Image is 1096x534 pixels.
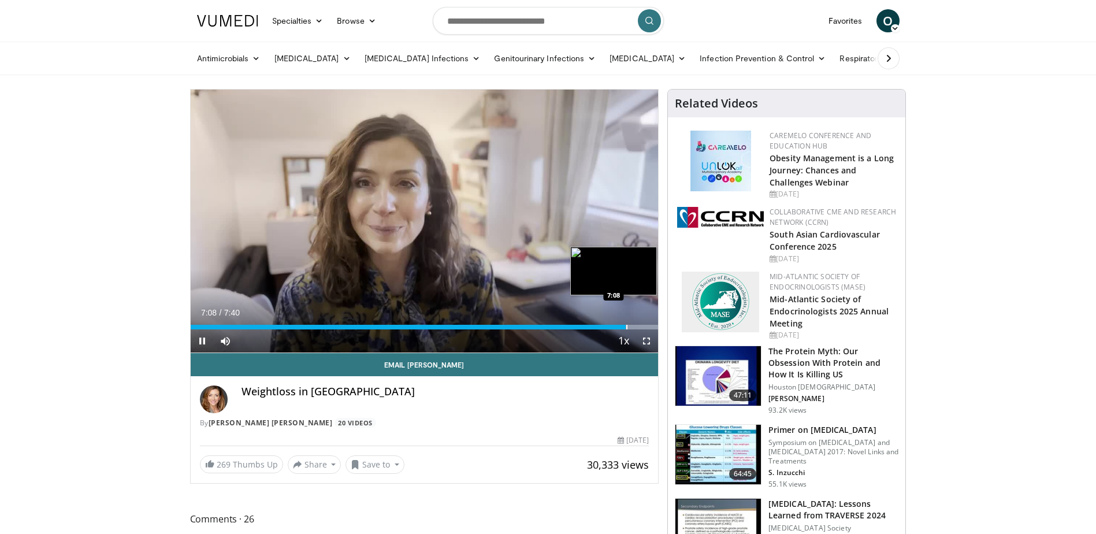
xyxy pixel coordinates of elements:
[770,131,871,151] a: CaReMeLO Conference and Education Hub
[770,189,896,199] div: [DATE]
[197,15,258,27] img: VuMedi Logo
[214,329,237,353] button: Mute
[770,330,896,340] div: [DATE]
[288,455,341,474] button: Share
[570,247,657,295] img: image.jpeg
[265,9,330,32] a: Specialties
[675,97,758,110] h4: Related Videos
[618,435,649,446] div: [DATE]
[603,47,693,70] a: [MEDICAL_DATA]
[224,308,240,317] span: 7:40
[675,425,761,485] img: 022d2313-3eaa-4549-99ac-ae6801cd1fdc.150x105_q85_crop-smart_upscale.jpg
[876,9,900,32] a: O
[770,207,896,227] a: Collaborative CME and Research Network (CCRN)
[612,329,635,353] button: Playback Rate
[770,294,889,329] a: Mid-Atlantic Society of Endocrinologists 2025 Annual Meeting
[190,511,659,526] span: Comments 26
[433,7,664,35] input: Search topics, interventions
[833,47,940,70] a: Respiratory Infections
[191,329,214,353] button: Pause
[768,480,807,489] p: 55.1K views
[770,153,894,188] a: Obesity Management is a Long Journey: Chances and Challenges Webinar
[587,458,649,472] span: 30,333 views
[675,346,898,415] a: 47:11 The Protein Myth: Our Obsession With Protein and How It Is Killing US Houston [DEMOGRAPHIC_...
[242,385,649,398] h4: Weightloss in [GEOGRAPHIC_DATA]
[191,90,659,353] video-js: Video Player
[768,346,898,380] h3: The Protein Myth: Our Obsession With Protein and How It Is Killing US
[768,383,898,392] p: Houston [DEMOGRAPHIC_DATA]
[768,394,898,403] p: [PERSON_NAME]
[335,418,377,428] a: 20 Videos
[191,353,659,376] a: Email [PERSON_NAME]
[770,254,896,264] div: [DATE]
[690,131,751,191] img: 45df64a9-a6de-482c-8a90-ada250f7980c.png.150x105_q85_autocrop_double_scale_upscale_version-0.2.jpg
[770,272,865,292] a: Mid-Atlantic Society of Endocrinologists (MASE)
[768,438,898,466] p: Symposium on [MEDICAL_DATA] and [MEDICAL_DATA] 2017: Novel Links and Treatments
[191,325,659,329] div: Progress Bar
[330,9,383,32] a: Browse
[682,272,759,332] img: f382488c-070d-4809-84b7-f09b370f5972.png.150x105_q85_autocrop_double_scale_upscale_version-0.2.png
[209,418,333,428] a: [PERSON_NAME] [PERSON_NAME]
[675,346,761,406] img: b7b8b05e-5021-418b-a89a-60a270e7cf82.150x105_q85_crop-smart_upscale.jpg
[487,47,603,70] a: Genitourinary Infections
[677,207,764,228] img: a04ee3ba-8487-4636-b0fb-5e8d268f3737.png.150x105_q85_autocrop_double_scale_upscale_version-0.2.png
[200,455,283,473] a: 269 Thumbs Up
[768,468,898,477] p: S. Inzucchi
[345,455,404,474] button: Save to
[268,47,358,70] a: [MEDICAL_DATA]
[635,329,658,353] button: Fullscreen
[220,308,222,317] span: /
[729,390,757,401] span: 47:11
[217,459,231,470] span: 269
[768,424,898,436] h3: Primer on [MEDICAL_DATA]
[200,385,228,413] img: Avatar
[693,47,833,70] a: Infection Prevention & Control
[675,424,898,489] a: 64:45 Primer on [MEDICAL_DATA] Symposium on [MEDICAL_DATA] and [MEDICAL_DATA] 2017: Novel Links a...
[358,47,488,70] a: [MEDICAL_DATA] Infections
[190,47,268,70] a: Antimicrobials
[729,468,757,480] span: 64:45
[768,498,898,521] h3: [MEDICAL_DATA]: Lessons Learned from TRAVERSE 2024
[768,524,898,533] p: [MEDICAL_DATA] Society
[770,229,880,252] a: South Asian Cardiovascular Conference 2025
[200,418,649,428] div: By
[768,406,807,415] p: 93.2K views
[822,9,870,32] a: Favorites
[201,308,217,317] span: 7:08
